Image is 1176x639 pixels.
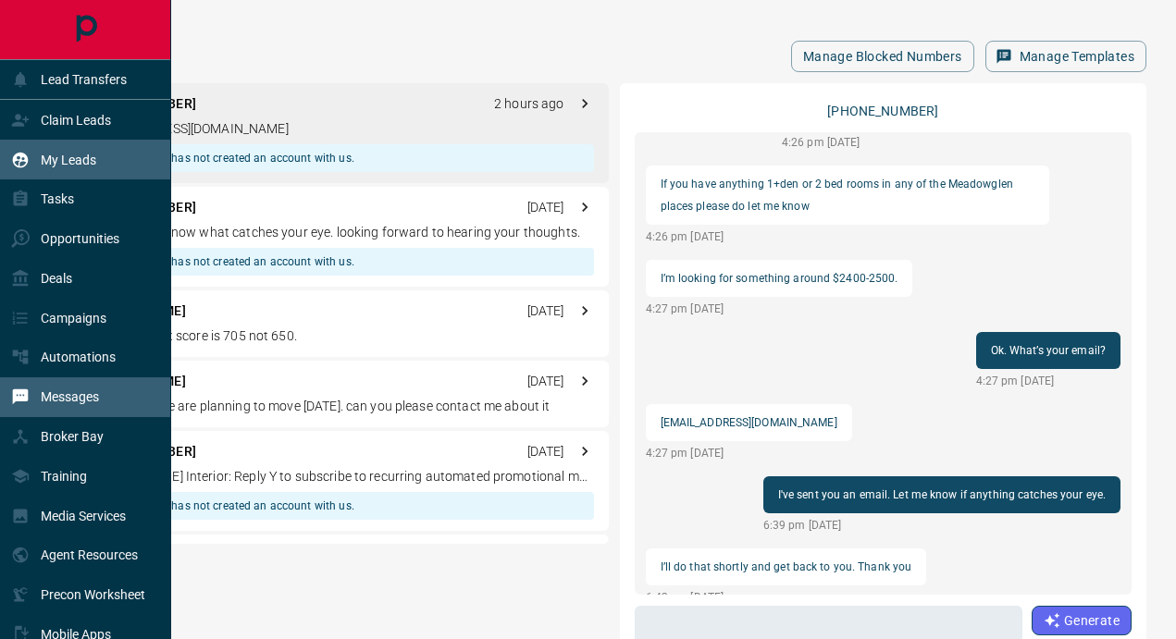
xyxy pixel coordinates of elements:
[527,198,564,217] p: [DATE]
[778,484,1106,506] p: I've sent you an email. Let me know if anything catches your eye.
[122,248,354,276] div: This lead has not created an account with us.
[661,267,898,289] p: I’m looking for something around $2400-2500.
[661,173,1034,217] p: If you have anything 1+den or 2 bed rooms in any of the Meadowglen places please do let me know
[527,301,564,321] p: [DATE]
[527,372,564,391] p: [DATE]
[646,301,913,317] p: 4:27 pm [DATE]
[763,517,1120,534] p: 6:39 pm [DATE]
[646,589,927,606] p: 6:43 pm [DATE]
[985,41,1146,72] button: Manage Templates
[85,223,594,242] p: Please let me know what catches your eye. looking forward to hearing your thoughts.
[976,373,1120,389] p: 4:27 pm [DATE]
[85,467,594,486] p: [PERSON_NAME] Interior: Reply Y to subscribe to recurring automated promotional msgs (e.g. cart r...
[122,492,354,520] div: This lead has not created an account with us.
[527,442,564,461] p: [DATE]
[661,556,912,578] p: I’ll do that shortly and get back to you. Thank you
[827,102,938,121] p: [PHONE_NUMBER]
[646,228,1049,245] p: 4:26 pm [DATE]
[85,397,594,416] p: $1875 rent.. we are planning to move [DATE]. can you please contact me about it
[782,134,1120,151] p: 4:26 pm [DATE]
[661,412,837,434] p: [EMAIL_ADDRESS][DOMAIN_NAME]
[122,144,354,172] div: This lead has not created an account with us.
[85,326,594,346] p: Sorry my credit score is 705 not 650.
[85,119,594,139] p: [EMAIL_ADDRESS][DOMAIN_NAME]
[494,94,563,114] p: 2 hours ago
[791,41,974,72] button: Manage Blocked Numbers
[646,445,852,461] p: 4:27 pm [DATE]
[991,339,1106,362] p: Ok. What’s your email?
